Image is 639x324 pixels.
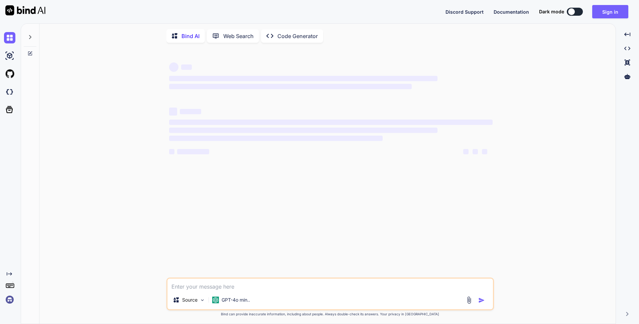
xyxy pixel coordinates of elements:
span: ‌ [177,149,209,154]
span: ‌ [180,109,201,114]
span: ‌ [169,120,493,125]
img: attachment [465,296,473,304]
span: ‌ [169,108,177,116]
span: ‌ [169,76,437,81]
span: ‌ [169,149,174,154]
p: Code Generator [277,32,318,40]
img: GPT-4o mini [212,297,219,303]
span: Documentation [494,9,529,15]
button: Documentation [494,8,529,15]
p: Source [182,297,198,303]
img: ai-studio [4,50,15,61]
span: Dark mode [539,8,564,15]
span: ‌ [181,64,192,70]
button: Sign in [592,5,628,18]
p: Bind can provide inaccurate information, including about people. Always double-check its answers.... [166,312,494,317]
img: icon [478,297,485,304]
img: darkCloudIdeIcon [4,86,15,98]
span: ‌ [169,84,412,89]
p: Bind AI [181,32,200,40]
span: Discord Support [445,9,484,15]
span: ‌ [463,149,469,154]
p: GPT-4o min.. [222,297,250,303]
img: githubLight [4,68,15,79]
img: Pick Models [200,297,205,303]
img: Bind AI [5,5,45,15]
img: chat [4,32,15,43]
span: ‌ [169,136,383,141]
span: ‌ [169,128,437,133]
span: ‌ [482,149,487,154]
img: signin [4,294,15,305]
button: Discord Support [445,8,484,15]
span: ‌ [169,62,178,72]
span: ‌ [473,149,478,154]
p: Web Search [223,32,254,40]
